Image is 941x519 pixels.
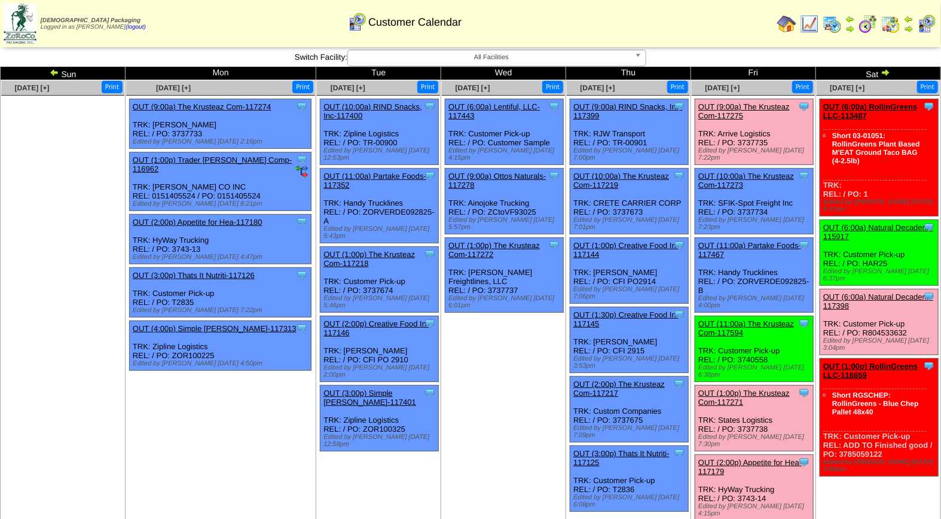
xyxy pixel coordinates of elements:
img: Tooltip [424,170,436,182]
img: Tooltip [673,378,685,390]
a: OUT (2:00p) Creative Food In-117146 [323,319,429,337]
button: Print [542,81,563,93]
div: Edited by [PERSON_NAME] [DATE] 7:09pm [573,425,688,439]
a: OUT (1:00p) The Krusteaz Com-117271 [698,389,790,407]
a: OUT (1:00p) Trader [PERSON_NAME] Comp-116962 [133,155,292,173]
img: Tooltip [798,170,810,182]
span: Customer Calendar [368,16,462,29]
img: Tooltip [923,291,935,303]
a: OUT (6:00a) RollinGreens LLC-113487 [823,102,917,120]
img: arrowleft.gif [50,68,59,77]
img: Tooltip [548,239,560,251]
div: TRK: Customer Pick-up REL: / PO: 3737674 [320,247,439,313]
div: TRK: Custom Companies REL: / PO: 3737675 [570,377,689,442]
div: TRK: HyWay Trucking REL: / PO: 3743-13 [129,215,311,264]
div: Edited by [PERSON_NAME] [DATE] 5:43pm [323,225,438,240]
td: Thu [566,67,691,80]
div: Edited by [PERSON_NAME] [DATE] 2:00pm [323,364,438,378]
td: Fri [691,67,816,80]
div: Edited by [PERSON_NAME] [DATE] 2:16pm [133,138,311,145]
div: Edited by [PERSON_NAME] [DATE] 7:00pm [573,147,688,161]
div: TRK: [PERSON_NAME] REL: / PO: 3737733 [129,99,311,149]
td: Sun [1,67,126,80]
a: OUT (9:00a) The Krusteaz Com-117274 [133,102,271,111]
a: OUT (6:00a) Natural Decadenc-115917 [823,223,933,241]
img: Tooltip [923,360,935,372]
img: Tooltip [673,447,685,459]
div: Edited by [PERSON_NAME] [DATE] 5:57pm [448,216,563,231]
a: OUT (10:00a) RIND Snacks, Inc-117400 [323,102,421,120]
a: (logout) [126,24,146,30]
img: Tooltip [296,269,308,281]
img: Tooltip [673,100,685,112]
div: Edited by [PERSON_NAME] [DATE] 4:15pm [448,147,563,161]
img: Tooltip [673,170,685,182]
img: Tooltip [798,317,810,329]
img: Tooltip [923,100,935,112]
a: OUT (9:00a) RIND Snacks, Inc-117399 [573,102,683,120]
img: Tooltip [798,387,810,399]
div: TRK: REL: / PO: 1 [820,99,939,216]
span: [DATE] [+] [14,84,49,92]
div: TRK: Customer Pick-up REL: ADD TO Finished good / PO: 3785059122 [820,359,939,477]
a: OUT (4:00p) Simple [PERSON_NAME]-117313 [133,324,297,333]
img: calendarcustomer.gif [347,13,366,32]
img: zoroco-logo-small.webp [4,4,36,44]
div: TRK: CRETE CARRIER CORP REL: / PO: 3737673 [570,169,689,234]
div: TRK: Zipline Logistics REL: / PO: TR-00900 [320,99,439,165]
a: OUT (1:00p) RollinGreens LLC-116659 [823,362,918,380]
img: Tooltip [296,100,308,112]
div: Edited by [PERSON_NAME] [DATE] 7:22pm [133,307,311,314]
a: OUT (3:00p) Thats It Nutriti-117125 [573,449,670,467]
div: Edited by [PERSON_NAME] [DATE] 7:23pm [698,216,813,231]
img: calendarprod.gif [823,14,842,33]
img: Tooltip [798,456,810,468]
div: TRK: Ainojoke Trucking REL: / PO: ZCtoVF93025 [445,169,564,234]
div: Edited by [PERSON_NAME] [DATE] 5:46pm [323,295,438,309]
a: [DATE] [+] [456,84,490,92]
div: Edited by [PERSON_NAME] [DATE] 3:53pm [573,355,688,370]
div: Edited by [PERSON_NAME] [DATE] 7:06pm [573,286,688,300]
img: EDI [296,166,308,178]
span: Logged in as [PERSON_NAME] [41,17,146,30]
div: Edited by [PERSON_NAME] [DATE] 6:38pm [698,364,813,378]
a: OUT (3:00p) Simple [PERSON_NAME]-117401 [323,389,416,407]
a: Short 03-01051: RollinGreens Plant Based M'EAT Ground Taco BAG (4-2.5lb) [832,132,920,165]
a: OUT (2:00p) Appetite for Hea-117180 [133,218,262,227]
img: Tooltip [424,248,436,260]
a: OUT (1:00p) The Krusteaz Com-117218 [323,250,415,268]
img: arrowleft.gif [904,14,913,24]
div: Edited by [PERSON_NAME] [DATE] 6:01pm [448,295,563,309]
a: OUT (10:00a) The Krusteaz Com-117273 [698,172,794,190]
div: Edited by [PERSON_NAME] [DATE] 4:47pm [133,254,311,261]
img: Tooltip [424,387,436,399]
div: Edited by [PERSON_NAME] [DATE] 7:01pm [573,216,688,231]
td: Wed [441,67,566,80]
img: arrowright.gif [881,68,890,77]
a: OUT (1:00p) The Krusteaz Com-117272 [448,241,540,259]
a: [DATE] [+] [331,84,365,92]
a: OUT (11:00a) The Krusteaz Com-117594 [698,319,794,337]
a: OUT (1:00p) Creative Food In-117144 [573,241,679,259]
img: arrowright.gif [845,24,855,33]
div: TRK: [PERSON_NAME] Freightlines, LLC REL: / PO: 3737737 [445,238,564,313]
div: Edited by [PERSON_NAME] [DATE] 3:04pm [823,459,938,473]
div: Edited by [PERSON_NAME] [DATE] 4:50pm [133,360,311,367]
a: [DATE] [+] [156,84,191,92]
span: [DATE] [+] [581,84,615,92]
button: Print [292,81,313,93]
a: OUT (3:00p) Thats It Nutriti-117126 [133,271,255,280]
div: TRK: Customer Pick-up REL: / PO: Customer Sample [445,99,564,165]
img: calendarblend.gif [858,14,878,33]
div: TRK: [PERSON_NAME] REL: / PO: CFI PO2914 [570,238,689,304]
img: Tooltip [673,239,685,251]
div: Edited by [PERSON_NAME] [DATE] 4:15pm [698,503,813,517]
img: home.gif [777,14,796,33]
a: [DATE] [+] [830,84,864,92]
div: TRK: [PERSON_NAME] REL: / PO: CFI PO 2910 [320,316,439,382]
div: TRK: Customer Pick-up REL: / PO: HAR25 [820,220,939,286]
